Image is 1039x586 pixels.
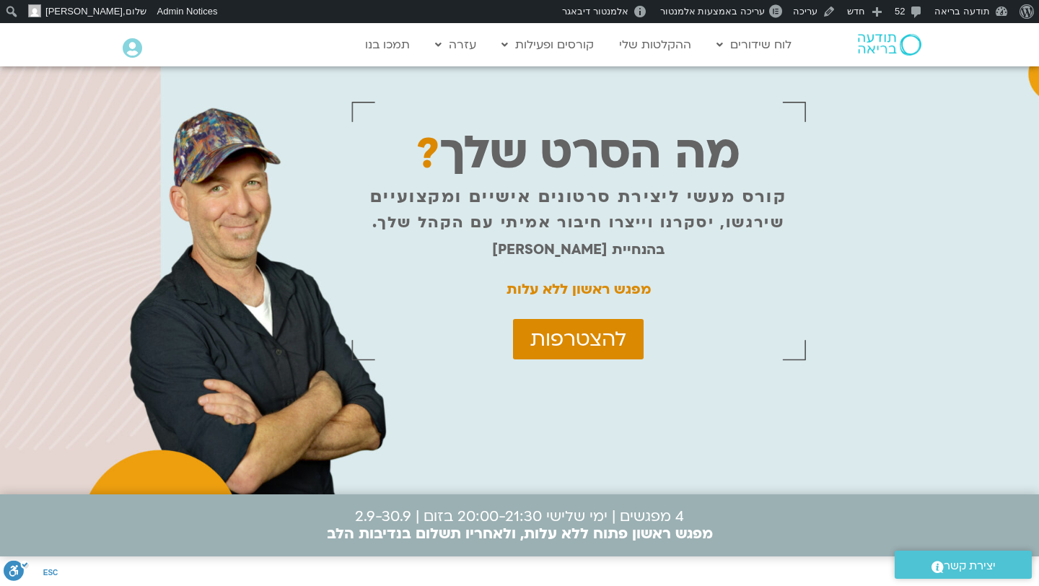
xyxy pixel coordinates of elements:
img: תודעה בריאה [858,34,921,56]
p: קורס מעשי ליצירת סרטונים אישיים ומקצועיים [370,188,786,206]
span: עריכה באמצעות אלמנטור [660,6,765,17]
a: ההקלטות שלי [612,31,698,58]
p: שירגשו, יסקרנו וייצרו חיבור אמיתי עם הקהל שלך. [372,214,784,232]
strong: מפגש ראשון ללא עלות [507,280,651,299]
a: להצטרפות [513,319,644,359]
span: יצירת קשר [944,556,996,576]
span: ? [416,126,439,183]
a: עזרה [428,31,483,58]
p: מה הסרט שלך [416,144,740,163]
a: תמכו בנו [358,31,417,58]
b: מפגש ראשון פתוח ללא עלות, ולאחריו תשלום בנדיבות הלב [327,524,713,543]
a: קורסים ופעילות [494,31,601,58]
p: 4 מפגשים | ימי שלישי 20:00-21:30 בזום | 2.9-30.9 [327,508,713,543]
strong: בהנחיית [PERSON_NAME] [492,240,665,259]
a: לוח שידורים [709,31,799,58]
span: להצטרפות [530,328,626,351]
a: יצירת קשר [895,551,1032,579]
span: [PERSON_NAME] [45,6,123,17]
